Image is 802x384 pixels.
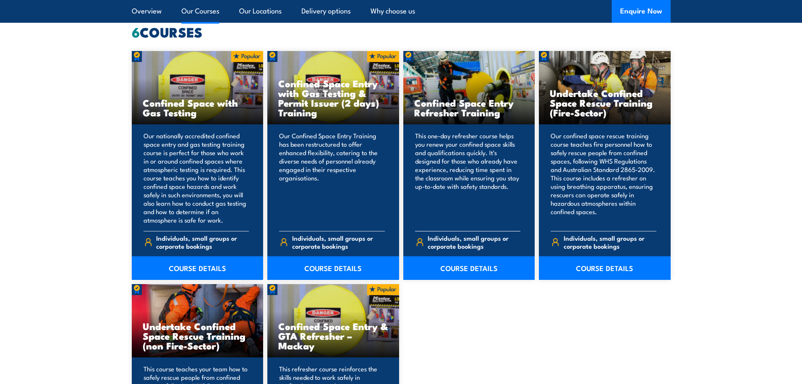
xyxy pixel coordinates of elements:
h3: Undertake Confined Space Rescue Training (non Fire-Sector) [143,321,253,350]
span: Individuals, small groups or corporate bookings [156,234,249,250]
h3: Confined Space Entry with Gas Testing & Permit Issuer (2 days) Training [278,78,388,117]
strong: 6 [132,21,140,42]
a: COURSE DETAILS [132,256,264,280]
span: Individuals, small groups or corporate bookings [428,234,520,250]
p: Our Confined Space Entry Training has been restructured to offer enhanced flexibility, catering t... [279,132,385,224]
h3: Confined Space Entry & GTA Refresher – Mackay [278,321,388,350]
p: Our nationally accredited confined space entry and gas testing training course is perfect for tho... [144,132,249,224]
h2: COURSES [132,26,671,38]
p: Our confined space rescue training course teaches fire personnel how to safely rescue people from... [551,132,656,224]
a: COURSE DETAILS [267,256,399,280]
a: COURSE DETAILS [403,256,535,280]
span: Individuals, small groups or corporate bookings [564,234,656,250]
p: This one-day refresher course helps you renew your confined space skills and qualifications quick... [415,132,521,224]
a: COURSE DETAILS [539,256,671,280]
span: Individuals, small groups or corporate bookings [292,234,385,250]
h3: Confined Space with Gas Testing [143,98,253,117]
h3: Confined Space Entry Refresher Training [414,98,524,117]
h3: Undertake Confined Space Rescue Training (Fire-Sector) [550,88,660,117]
